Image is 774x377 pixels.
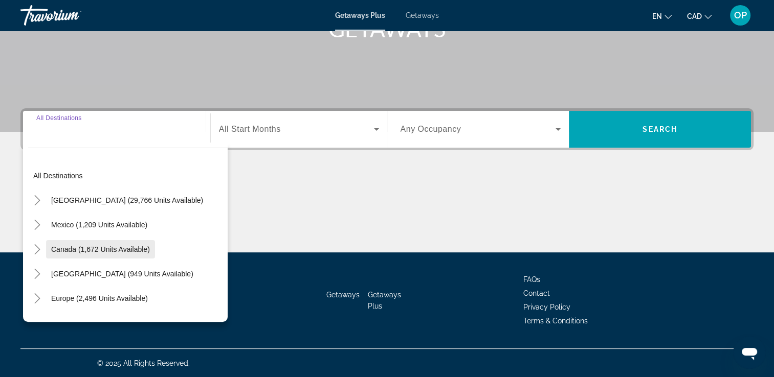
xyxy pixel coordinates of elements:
[326,291,360,299] a: Getaways
[219,125,281,133] span: All Start Months
[643,125,677,133] span: Search
[335,11,385,19] a: Getaways Plus
[28,314,46,332] button: Toggle Australia (214 units available)
[28,290,46,308] button: Toggle Europe (2,496 units available)
[51,270,193,278] span: [GEOGRAPHIC_DATA] (949 units available)
[51,294,148,302] span: Europe (2,496 units available)
[46,265,198,283] button: [GEOGRAPHIC_DATA] (949 units available)
[406,11,439,19] a: Getaways
[46,314,198,332] button: [GEOGRAPHIC_DATA] (214 units available)
[28,192,46,209] button: Toggle United States (29,766 units available)
[523,317,588,325] a: Terms & Conditions
[687,9,712,23] button: Change currency
[523,303,570,311] a: Privacy Policy
[46,289,153,308] button: Europe (2,496 units available)
[20,2,123,29] a: Travorium
[734,10,747,20] span: OP
[23,111,751,148] div: Search widget
[51,196,203,204] span: [GEOGRAPHIC_DATA] (29,766 units available)
[687,12,702,20] span: CAD
[652,12,662,20] span: en
[401,125,461,133] span: Any Occupancy
[33,172,83,180] span: All destinations
[46,216,152,234] button: Mexico (1,209 units available)
[28,241,46,258] button: Toggle Canada (1,672 units available)
[97,359,190,367] span: © 2025 All Rights Reserved.
[727,5,754,26] button: User Menu
[51,245,150,253] span: Canada (1,672 units available)
[523,289,550,297] a: Contact
[46,191,208,209] button: [GEOGRAPHIC_DATA] (29,766 units available)
[652,9,672,23] button: Change language
[523,275,540,284] a: FAQs
[36,114,82,121] span: All Destinations
[28,265,46,283] button: Toggle Caribbean & Atlantic Islands (949 units available)
[733,336,766,369] iframe: Button to launch messaging window
[46,240,155,258] button: Canada (1,672 units available)
[569,111,751,148] button: Search
[28,167,228,185] button: All destinations
[28,216,46,234] button: Toggle Mexico (1,209 units available)
[368,291,401,310] a: Getaways Plus
[51,221,147,229] span: Mexico (1,209 units available)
